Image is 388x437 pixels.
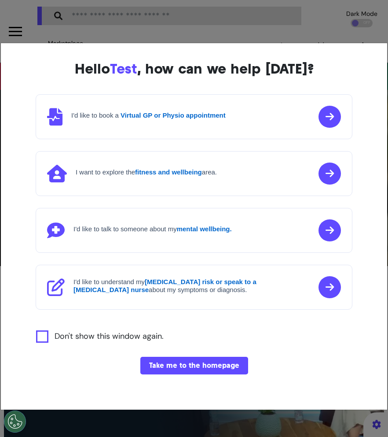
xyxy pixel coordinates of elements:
strong: [MEDICAL_DATA] risk or speak to a [MEDICAL_DATA] nurse [73,278,256,293]
button: Take me to the homepage [140,357,248,374]
h4: I want to explore the area. [76,168,217,176]
h4: I'd like to talk to someone about my [73,225,232,233]
span: Test [110,60,137,77]
strong: fitness and wellbeing [135,168,202,176]
strong: mental wellbeing. [177,225,232,233]
input: Agree to privacy policy [36,330,48,343]
div: Hello , how can we help [DATE]? [18,61,370,77]
strong: Virtual GP or Physio appointment [121,111,226,119]
h4: I'd like to understand my about my symptoms or diagnosis. [73,278,285,294]
button: Open Preferences [4,411,26,433]
h4: I'd like to book a [71,111,226,119]
label: Don't show this window again. [55,330,164,343]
